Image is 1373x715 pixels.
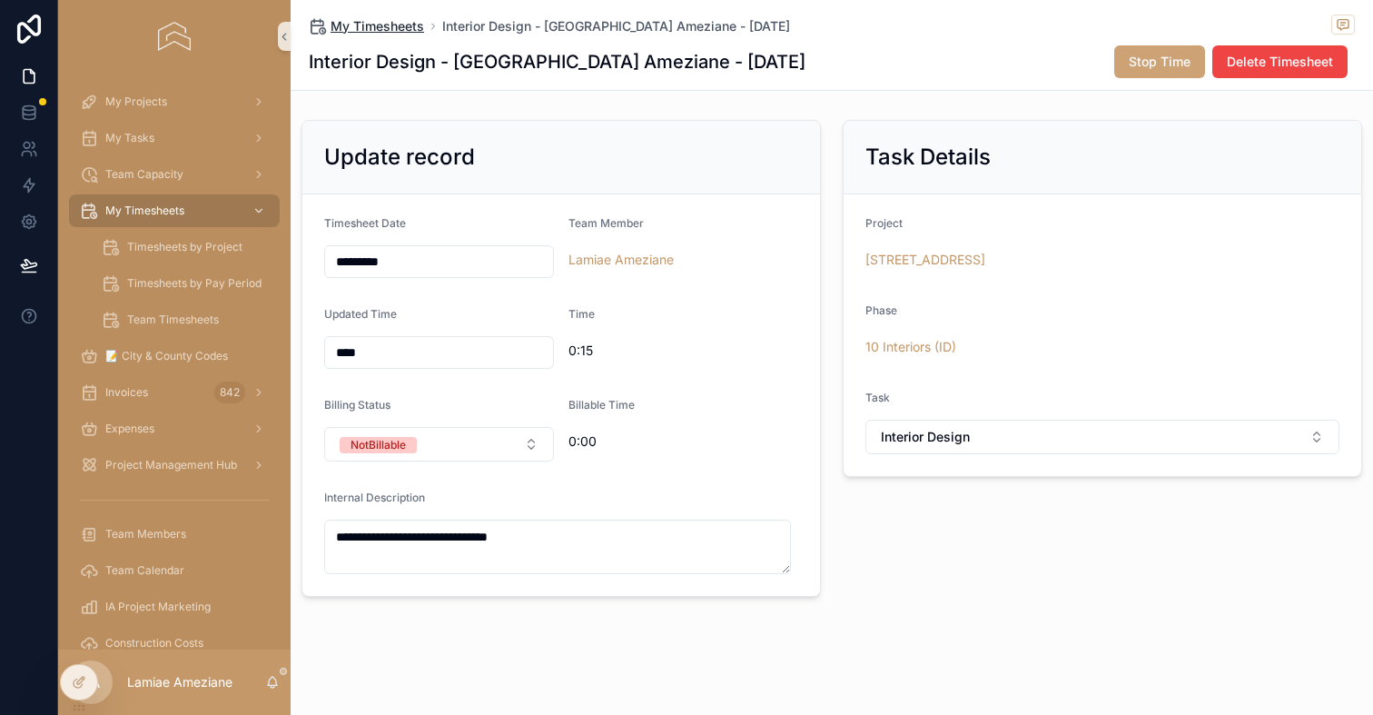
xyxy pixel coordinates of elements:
[324,491,425,504] span: Internal Description
[105,636,203,650] span: Construction Costs
[865,303,897,317] span: Phase
[309,17,424,35] a: My Timesheets
[69,376,280,409] a: Invoices842
[865,391,890,404] span: Task
[105,131,154,145] span: My Tasks
[91,267,280,300] a: Timesheets by Pay Period
[1129,53,1190,71] span: Stop Time
[865,420,1339,454] button: Select Button
[331,17,424,35] span: My Timesheets
[1212,45,1348,78] button: Delete Timesheet
[324,398,390,412] span: Billing Status
[324,216,406,230] span: Timesheet Date
[105,527,186,541] span: Team Members
[568,307,595,321] span: Time
[91,231,280,263] a: Timesheets by Project
[865,251,985,269] a: [STREET_ADDRESS]
[105,385,148,400] span: Invoices
[58,73,291,650] div: scrollable content
[127,240,242,254] span: Timesheets by Project
[1227,53,1333,71] span: Delete Timesheet
[324,143,475,172] h2: Update record
[324,307,397,321] span: Updated Time
[105,563,184,578] span: Team Calendar
[69,627,280,660] a: Construction Costs
[442,17,790,35] a: Interior Design - [GEOGRAPHIC_DATA] Ameziane - [DATE]
[69,194,280,227] a: My Timesheets
[105,167,183,182] span: Team Capacity
[568,342,798,360] span: 0:15
[568,251,674,269] a: Lamiae Ameziane
[881,428,970,446] span: Interior Design
[105,600,211,614] span: IA Project Marketing
[568,216,644,230] span: Team Member
[69,518,280,551] a: Team Members
[309,49,805,74] h1: Interior Design - [GEOGRAPHIC_DATA] Ameziane - [DATE]
[865,216,903,230] span: Project
[105,349,228,363] span: 📝 City & County Codes
[69,554,280,587] a: Team Calendar
[127,673,232,691] p: Lamiae Ameziane
[69,412,280,445] a: Expenses
[69,449,280,482] a: Project Management Hub
[69,122,280,154] a: My Tasks
[1114,45,1205,78] button: Stop Time
[324,427,554,462] button: Select Button
[69,340,280,372] a: 📝 City & County Codes
[865,338,956,356] a: 10 Interiors (ID)
[105,422,154,436] span: Expenses
[158,22,190,51] img: App logo
[568,432,798,451] span: 0:00
[105,458,237,472] span: Project Management Hub
[105,204,184,218] span: My Timesheets
[105,94,167,109] span: My Projects
[127,276,262,291] span: Timesheets by Pay Period
[69,158,280,191] a: Team Capacity
[91,303,280,336] a: Team Timesheets
[127,313,219,327] span: Team Timesheets
[865,143,991,172] h2: Task Details
[568,398,635,412] span: Billable Time
[351,437,406,453] div: NotBillable
[69,591,280,623] a: IA Project Marketing
[214,382,245,403] div: 842
[69,85,280,118] a: My Projects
